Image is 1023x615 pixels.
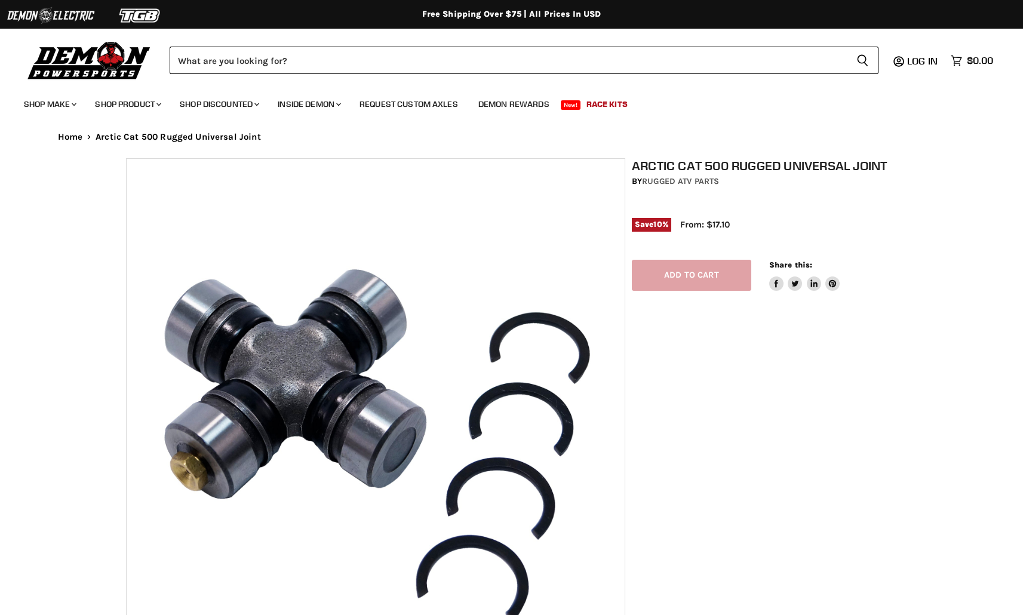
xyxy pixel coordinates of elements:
[967,55,993,66] span: $0.00
[769,260,840,291] aside: Share this:
[632,158,904,173] h1: Arctic Cat 500 Rugged Universal Joint
[469,92,558,116] a: Demon Rewards
[632,218,671,231] span: Save %
[351,92,467,116] a: Request Custom Axles
[907,55,938,67] span: Log in
[34,132,990,142] nav: Breadcrumbs
[632,175,904,188] div: by
[902,56,945,66] a: Log in
[680,219,730,230] span: From: $17.10
[642,176,719,186] a: Rugged ATV Parts
[945,52,999,69] a: $0.00
[769,260,812,269] span: Share this:
[653,220,662,229] span: 10
[577,92,637,116] a: Race Kits
[6,4,96,27] img: Demon Electric Logo 2
[86,92,168,116] a: Shop Product
[96,132,261,142] span: Arctic Cat 500 Rugged Universal Joint
[15,87,990,116] ul: Main menu
[171,92,266,116] a: Shop Discounted
[170,47,878,74] form: Product
[269,92,348,116] a: Inside Demon
[561,100,581,110] span: New!
[24,39,155,81] img: Demon Powersports
[15,92,84,116] a: Shop Make
[34,9,990,20] div: Free Shipping Over $75 | All Prices In USD
[58,132,83,142] a: Home
[96,4,185,27] img: TGB Logo 2
[170,47,847,74] input: Search
[847,47,878,74] button: Search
